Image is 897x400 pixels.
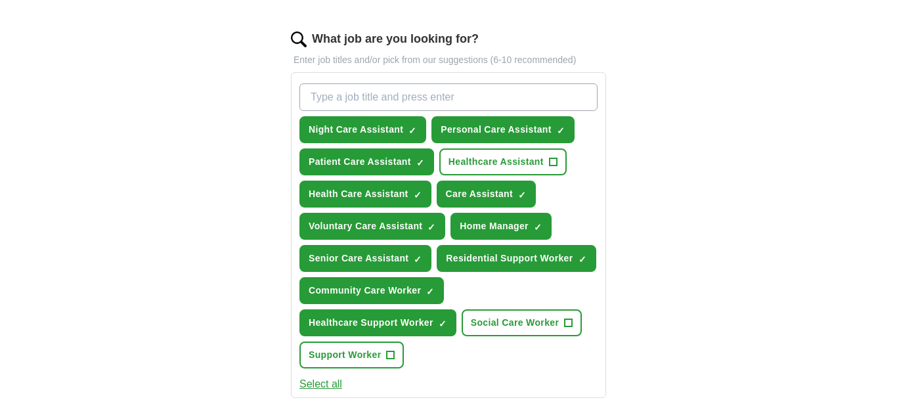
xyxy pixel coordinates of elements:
span: ✓ [408,125,416,136]
button: Patient Care Assistant✓ [299,148,434,175]
span: Home Manager [460,219,529,233]
span: Healthcare Assistant [448,155,544,169]
button: Home Manager✓ [450,213,552,240]
span: ✓ [579,254,586,265]
button: Healthcare Support Worker✓ [299,309,456,336]
span: Community Care Worker [309,284,421,298]
button: Support Worker [299,342,404,368]
span: Residential Support Worker [446,252,573,265]
button: Community Care Worker✓ [299,277,444,304]
input: Type a job title and press enter [299,83,598,111]
span: Support Worker [309,348,381,362]
span: ✓ [439,319,447,329]
button: Senior Care Assistant✓ [299,245,431,272]
span: ✓ [518,190,526,200]
span: ✓ [427,222,435,233]
span: Care Assistant [446,187,513,201]
button: Personal Care Assistant✓ [431,116,575,143]
button: Healthcare Assistant [439,148,567,175]
button: Care Assistant✓ [437,181,536,208]
span: ✓ [414,254,422,265]
span: ✓ [426,286,434,297]
span: Health Care Assistant [309,187,408,201]
span: ✓ [414,190,422,200]
button: Residential Support Worker✓ [437,245,596,272]
span: Personal Care Assistant [441,123,552,137]
span: Senior Care Assistant [309,252,408,265]
button: Select all [299,376,342,392]
img: search.png [291,32,307,47]
span: ✓ [534,222,542,233]
span: Social Care Worker [471,316,559,330]
span: ✓ [416,158,424,168]
button: Health Care Assistant✓ [299,181,431,208]
label: What job are you looking for? [312,30,479,48]
button: Social Care Worker [462,309,582,336]
span: Voluntary Care Assistant [309,219,422,233]
span: Patient Care Assistant [309,155,411,169]
p: Enter job titles and/or pick from our suggestions (6-10 recommended) [291,53,606,67]
span: ✓ [557,125,565,136]
span: Healthcare Support Worker [309,316,433,330]
button: Night Care Assistant✓ [299,116,426,143]
span: Night Care Assistant [309,123,403,137]
button: Voluntary Care Assistant✓ [299,213,445,240]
